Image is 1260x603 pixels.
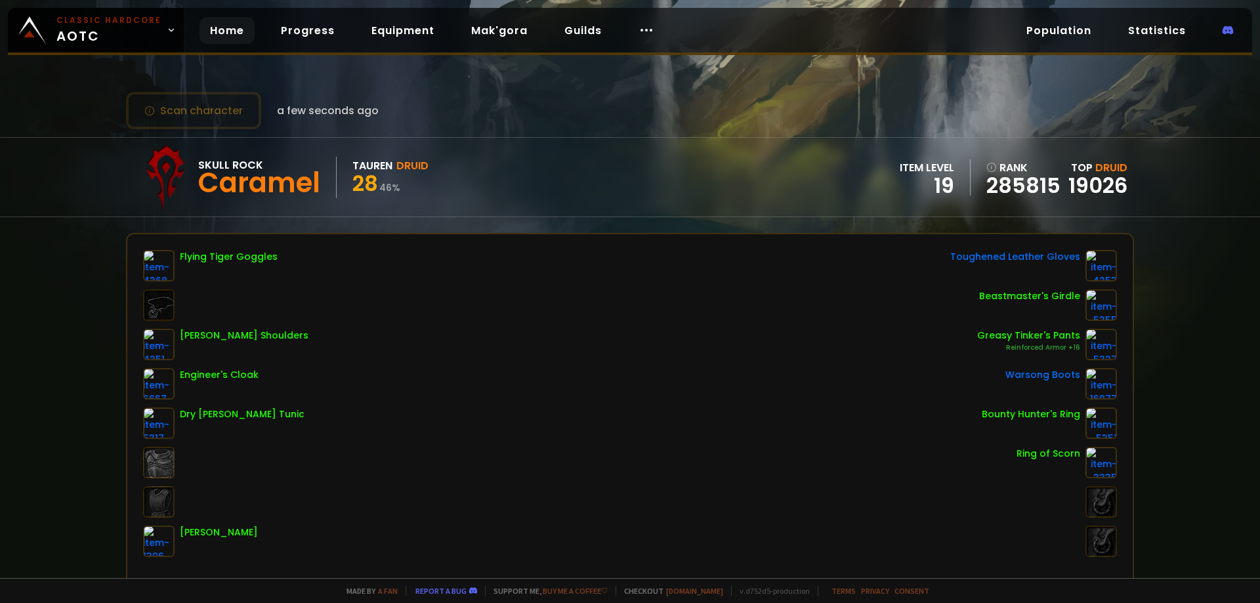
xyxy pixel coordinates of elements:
a: Consent [894,586,929,596]
span: Support me, [485,586,608,596]
a: Privacy [861,586,889,596]
img: item-5355 [1085,289,1117,321]
div: Caramel [198,173,320,193]
img: item-6667 [143,368,175,400]
div: Dry [PERSON_NAME] Tunic [180,407,304,421]
span: Made by [339,586,398,596]
div: Warsong Boots [1005,368,1080,382]
div: Skull Rock [198,157,320,173]
div: Tauren [352,157,392,174]
div: Top [1068,159,1127,176]
a: Guilds [554,17,612,44]
a: [DOMAIN_NAME] [666,586,723,596]
div: Greasy Tinker's Pants [977,329,1080,343]
img: item-4251 [143,329,175,360]
span: v. d752d5 - production [731,586,810,596]
div: Beastmaster's Girdle [979,289,1080,303]
a: 285815 [986,176,1060,196]
a: Home [199,17,255,44]
span: Checkout [616,586,723,596]
img: item-5327 [1085,329,1117,360]
img: item-4368 [143,250,175,281]
a: Progress [270,17,345,44]
div: Ring of Scorn [1017,447,1080,461]
span: 28 [352,169,378,198]
div: Toughened Leather Gloves [950,250,1080,264]
img: item-4253 [1085,250,1117,281]
a: Buy me a coffee [543,586,608,596]
a: Statistics [1118,17,1196,44]
a: 19026 [1068,171,1127,200]
span: AOTC [56,14,161,46]
img: item-5351 [1085,407,1117,439]
a: a fan [378,586,398,596]
a: Equipment [361,17,445,44]
span: a few seconds ago [277,102,379,119]
small: 46 % [379,181,400,194]
a: Mak'gora [461,17,538,44]
div: [PERSON_NAME] Shoulders [180,329,308,343]
div: rank [986,159,1060,176]
div: item level [900,159,954,176]
div: Engineer's Cloak [180,368,259,382]
div: Bounty Hunter's Ring [982,407,1080,421]
a: Population [1016,17,1102,44]
div: Druid [396,157,429,174]
a: Terms [831,586,856,596]
div: Reinforced Armor +16 [977,343,1080,353]
img: item-1306 [143,526,175,557]
button: Scan character [126,92,261,129]
img: item-3235 [1085,447,1117,478]
span: Druid [1095,160,1127,175]
small: Classic Hardcore [56,14,161,26]
img: item-5317 [143,407,175,439]
a: Report a bug [415,586,467,596]
div: Flying Tiger Goggles [180,250,278,264]
div: [PERSON_NAME] [180,526,258,539]
img: item-16977 [1085,368,1117,400]
div: 19 [900,176,954,196]
a: Classic HardcoreAOTC [8,8,184,52]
